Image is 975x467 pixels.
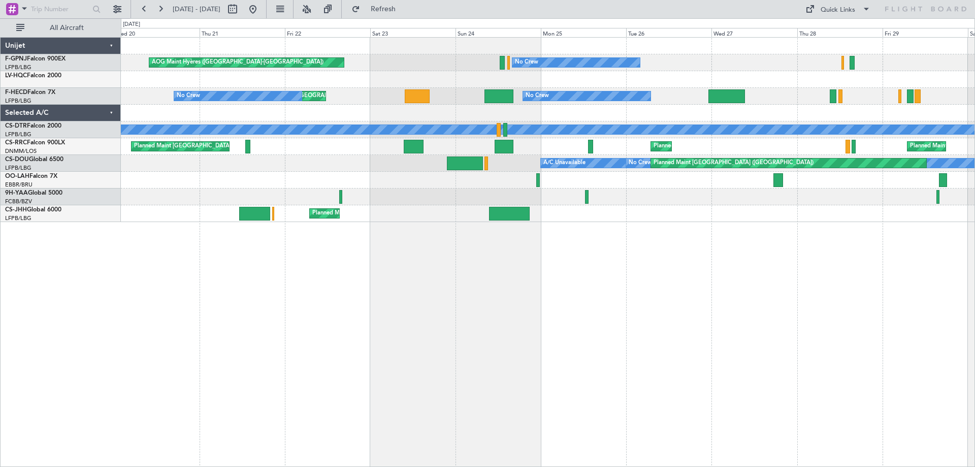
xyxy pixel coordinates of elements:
a: CS-RRCFalcon 900LX [5,140,65,146]
div: Thu 28 [797,28,883,37]
input: Trip Number [31,2,89,17]
div: Planned Maint [GEOGRAPHIC_DATA] ([GEOGRAPHIC_DATA]) [134,139,294,154]
div: Wed 27 [711,28,797,37]
span: F-GPNJ [5,56,27,62]
div: No Crew [515,55,538,70]
span: Refresh [362,6,405,13]
div: Planned Maint [GEOGRAPHIC_DATA] ([GEOGRAPHIC_DATA]) [654,139,814,154]
div: Tue 26 [626,28,711,37]
div: Sun 24 [456,28,541,37]
a: CS-JHHGlobal 6000 [5,207,61,213]
span: LV-HQC [5,73,27,79]
span: CS-RRC [5,140,27,146]
div: [DATE] [123,20,140,29]
div: A/C Unavailable [543,155,586,171]
div: Planned Maint [GEOGRAPHIC_DATA] ([GEOGRAPHIC_DATA]) [654,155,814,171]
div: AOG Maint Hyères ([GEOGRAPHIC_DATA]-[GEOGRAPHIC_DATA]) [152,55,323,70]
a: CS-DTRFalcon 2000 [5,123,61,129]
span: F-HECD [5,89,27,96]
div: Fri 22 [285,28,370,37]
a: F-GPNJFalcon 900EX [5,56,66,62]
a: 9H-YAAGlobal 5000 [5,190,62,196]
div: No Crew [177,88,200,104]
span: [DATE] - [DATE] [173,5,220,14]
a: EBBR/BRU [5,181,32,189]
span: CS-DTR [5,123,27,129]
span: All Aircraft [26,24,107,32]
a: LFPB/LBG [5,64,31,71]
div: Wed 20 [114,28,199,37]
div: No Crew [629,155,652,171]
a: FCBB/BZV [5,198,32,205]
div: Quick Links [821,5,855,15]
button: Refresh [347,1,408,17]
span: 9H-YAA [5,190,28,196]
div: Fri 29 [883,28,968,37]
span: OO-LAH [5,173,29,179]
div: No Crew [526,88,549,104]
div: Sat 23 [370,28,456,37]
div: Thu 21 [200,28,285,37]
span: CS-DOU [5,157,29,163]
div: Mon 25 [541,28,626,37]
a: F-HECDFalcon 7X [5,89,55,96]
a: LFPB/LBG [5,97,31,105]
a: LFPB/LBG [5,214,31,222]
a: OO-LAHFalcon 7X [5,173,57,179]
a: CS-DOUGlobal 6500 [5,157,63,163]
a: LFPB/LBG [5,164,31,172]
a: LFPB/LBG [5,131,31,138]
button: Quick Links [800,1,875,17]
a: DNMM/LOS [5,147,37,155]
button: All Aircraft [11,20,110,36]
div: Planned Maint [GEOGRAPHIC_DATA] ([GEOGRAPHIC_DATA]) [312,206,472,221]
span: CS-JHH [5,207,27,213]
a: LV-HQCFalcon 2000 [5,73,61,79]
